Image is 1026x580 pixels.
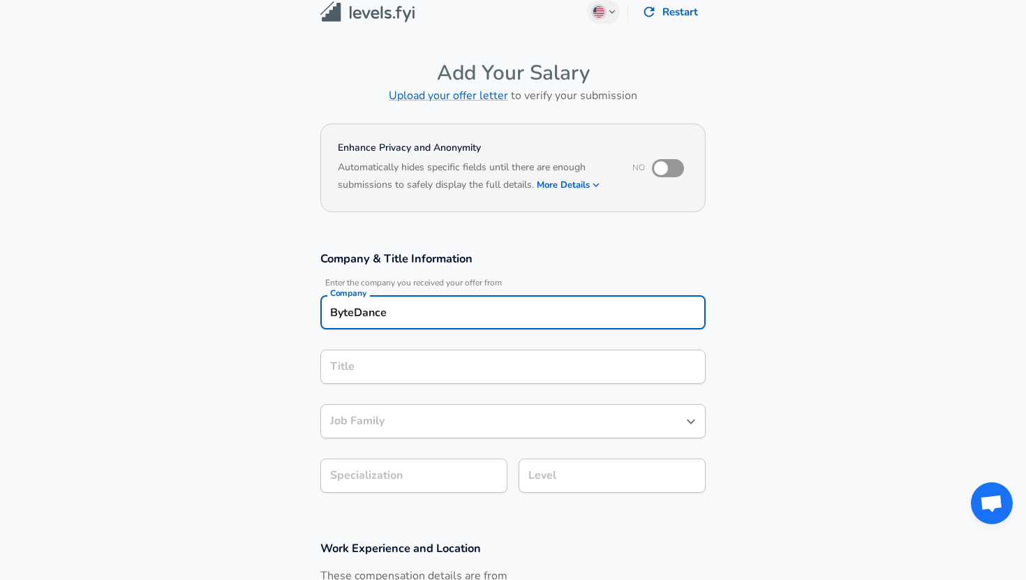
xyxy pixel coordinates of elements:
button: More Details [537,175,601,195]
input: Specialization [320,459,507,493]
input: Software Engineer [327,356,699,378]
h4: Enhance Privacy and Anonymity [338,141,614,155]
span: Enter the company you received your offer from [320,278,706,288]
input: Google [327,302,699,323]
h3: Company & Title Information [320,251,706,267]
h4: Add Your Salary [320,60,706,86]
input: L3 [525,465,699,486]
img: Levels.fyi [320,1,415,23]
img: English (US) [593,6,604,17]
button: Open [681,412,701,431]
span: No [632,162,645,173]
h3: Work Experience and Location [320,540,706,556]
a: Upload your offer letter [389,88,508,103]
h6: to verify your submission [320,86,706,105]
div: Open chat [971,482,1013,524]
input: Software Engineer [327,410,678,432]
h6: Automatically hides specific fields until there are enough submissions to safely display the full... [338,160,614,195]
label: Company [330,289,366,297]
